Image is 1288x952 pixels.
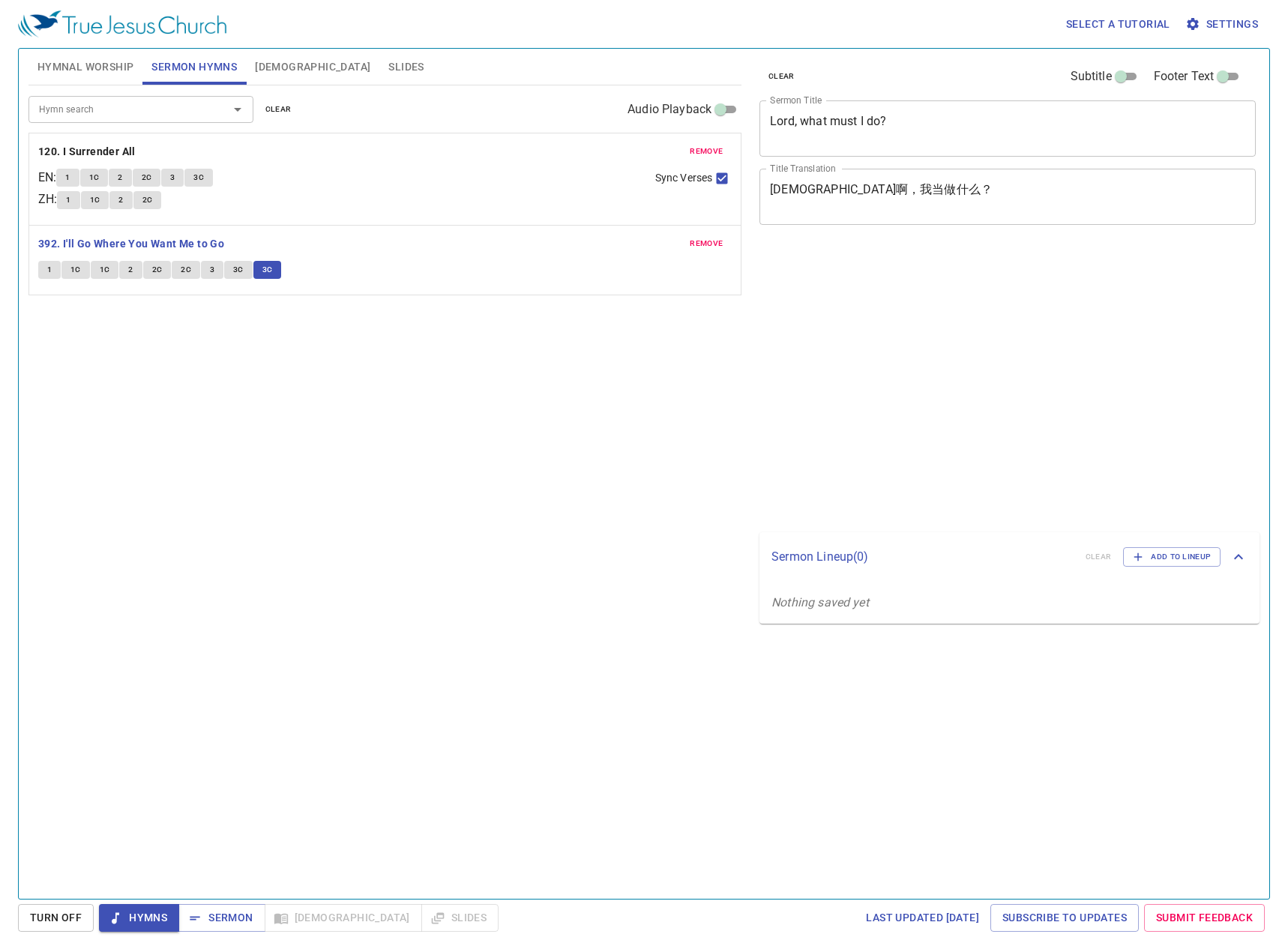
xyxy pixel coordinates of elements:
[38,235,227,253] button: 392. I'll Go Where You Want Me to Go
[47,263,52,277] span: 1
[152,263,163,277] span: 2C
[118,193,123,207] span: 2
[681,235,732,253] button: remove
[227,99,248,120] button: Open
[133,191,162,209] button: 2C
[768,70,795,83] span: clear
[866,909,979,927] span: Last updated [DATE]
[690,145,723,158] span: remove
[142,193,153,207] span: 2C
[70,263,81,277] span: 1C
[133,169,161,187] button: 2C
[628,100,711,118] span: Audio Playback
[38,142,138,161] button: 120. I Surrender All
[30,909,82,927] span: Turn Off
[66,193,70,207] span: 1
[99,904,179,932] button: Hymns
[172,261,200,279] button: 2C
[190,909,253,927] span: Sermon
[128,263,133,277] span: 2
[100,263,110,277] span: 1C
[56,169,79,187] button: 1
[184,169,213,187] button: 3C
[1144,904,1265,932] a: Submit Feedback
[38,190,57,208] p: ZH :
[770,114,1245,142] textarea: Lord, what must I do?
[111,909,167,927] span: Hymns
[18,10,226,37] img: True Jesus Church
[224,261,253,279] button: 3C
[690,237,723,250] span: remove
[38,142,136,161] b: 120. I Surrender All
[151,58,237,76] span: Sermon Hymns
[65,171,70,184] span: 1
[681,142,732,160] button: remove
[265,103,292,116] span: clear
[770,182,1245,211] textarea: [DEMOGRAPHIC_DATA]啊，我当做什么？
[759,532,1260,582] div: Sermon Lineup(0)clearAdd to Lineup
[109,169,131,187] button: 2
[771,595,869,609] i: Nothing saved yet
[1071,67,1112,85] span: Subtitle
[57,191,79,209] button: 1
[1188,15,1258,34] span: Settings
[38,235,224,253] b: 392. I'll Go Where You Want Me to Go
[753,241,1158,526] iframe: from-child
[1002,909,1127,927] span: Subscribe to Updates
[61,261,90,279] button: 1C
[37,58,134,76] span: Hymnal Worship
[210,263,214,277] span: 3
[170,171,175,184] span: 3
[161,169,184,187] button: 3
[860,904,985,932] a: Last updated [DATE]
[256,100,301,118] button: clear
[81,191,109,209] button: 1C
[118,171,122,184] span: 2
[142,171,152,184] span: 2C
[655,170,712,186] span: Sync Verses
[1133,550,1211,564] span: Add to Lineup
[1182,10,1264,38] button: Settings
[178,904,265,932] button: Sermon
[119,261,142,279] button: 2
[181,263,191,277] span: 2C
[771,548,1074,566] p: Sermon Lineup ( 0 )
[1156,909,1253,927] span: Submit Feedback
[262,263,273,277] span: 3C
[233,263,244,277] span: 3C
[1066,15,1170,34] span: Select a tutorial
[990,904,1139,932] a: Subscribe to Updates
[143,261,172,279] button: 2C
[255,58,370,76] span: [DEMOGRAPHIC_DATA]
[90,193,100,207] span: 1C
[109,191,132,209] button: 2
[1060,10,1176,38] button: Select a tutorial
[80,169,109,187] button: 1C
[759,67,804,85] button: clear
[1154,67,1215,85] span: Footer Text
[1123,547,1221,567] button: Add to Lineup
[253,261,282,279] button: 3C
[38,261,61,279] button: 1
[201,261,223,279] button: 3
[388,58,424,76] span: Slides
[89,171,100,184] span: 1C
[91,261,119,279] button: 1C
[38,169,56,187] p: EN :
[193,171,204,184] span: 3C
[18,904,94,932] button: Turn Off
